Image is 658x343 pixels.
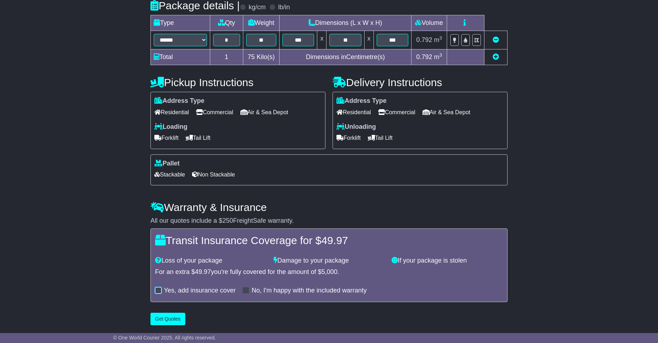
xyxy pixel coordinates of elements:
[164,287,235,295] label: Yes, add insurance cover
[222,217,233,224] span: 250
[278,4,290,11] label: lb/in
[243,15,280,31] td: Weight
[434,36,442,43] span: m
[240,107,288,118] span: Air & Sea Depot
[493,36,499,43] a: Remove this item
[280,49,412,65] td: Dimensions in Centimetre(s)
[150,76,325,88] h4: Pickup Instructions
[336,123,376,131] label: Unloading
[423,107,471,118] span: Air & Sea Depot
[493,53,499,60] a: Add new item
[113,335,216,341] span: © One World Courier 2025. All rights reserved.
[154,132,179,143] span: Forklift
[249,4,266,11] label: kg/cm
[154,97,205,105] label: Address Type
[150,217,508,225] div: All our quotes include a $ FreightSafe warranty.
[322,268,338,275] span: 5,000
[155,234,503,246] h4: Transit Insurance Coverage for $
[336,132,361,143] span: Forklift
[154,107,189,118] span: Residential
[388,257,506,265] div: If your package is stolen
[251,287,367,295] label: No, I'm happy with the included warranty
[368,132,393,143] span: Tail Lift
[155,268,503,276] div: For an extra $ you're fully covered for the amount of $ .
[270,257,388,265] div: Damage to your package
[416,36,432,43] span: 0.792
[151,15,210,31] td: Type
[364,31,373,49] td: x
[150,313,185,325] button: Get Quotes
[154,160,180,168] label: Pallet
[154,123,187,131] label: Loading
[152,257,270,265] div: Loss of your package
[151,49,210,65] td: Total
[150,201,508,213] h4: Warranty & Insurance
[196,107,233,118] span: Commercial
[333,76,508,88] h4: Delivery Instructions
[439,35,442,41] sup: 3
[411,15,447,31] td: Volume
[248,53,255,60] span: 75
[280,15,412,31] td: Dimensions (L x W x H)
[192,169,235,180] span: Non Stackable
[416,53,432,60] span: 0.792
[321,234,348,246] span: 49.97
[317,31,327,49] td: x
[434,53,442,60] span: m
[378,107,415,118] span: Commercial
[186,132,211,143] span: Tail Lift
[336,97,387,105] label: Address Type
[336,107,371,118] span: Residential
[154,169,185,180] span: Stackable
[195,268,211,275] span: 49.97
[439,52,442,58] sup: 3
[243,49,280,65] td: Kilo(s)
[210,15,243,31] td: Qty
[210,49,243,65] td: 1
